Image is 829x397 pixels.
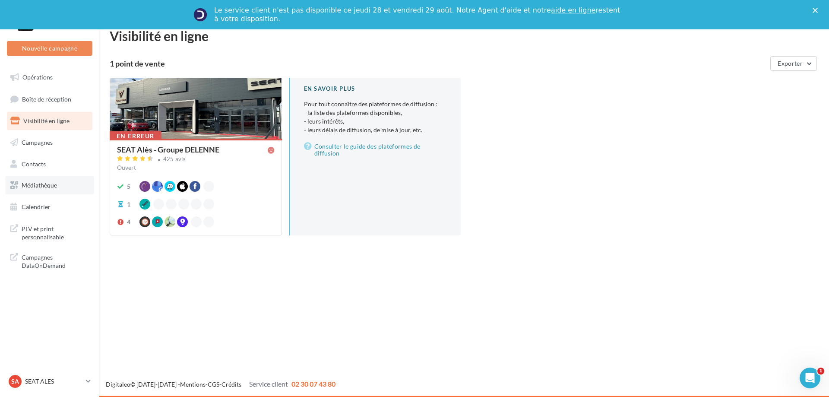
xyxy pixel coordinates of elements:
a: Opérations [5,68,94,86]
div: Fermer [813,8,821,13]
a: SA SEAT ALES [7,373,92,390]
div: En savoir plus [304,85,447,93]
a: Visibilité en ligne [5,112,94,130]
a: Campagnes DataOnDemand [5,248,94,273]
div: 5 [127,182,130,191]
img: Profile image for Service-Client [193,8,207,22]
button: Nouvelle campagne [7,41,92,56]
a: Digitaleo [106,381,130,388]
p: Pour tout connaître des plateformes de diffusion : [304,100,447,134]
span: 02 30 07 43 80 [291,380,335,388]
iframe: Intercom live chat [800,368,820,388]
div: Visibilité en ligne [110,29,819,42]
span: 1 [817,368,824,375]
span: Campagnes [22,139,53,146]
a: Contacts [5,155,94,173]
li: - leurs intérêts, [304,117,447,126]
a: CGS [208,381,219,388]
span: Campagnes DataOnDemand [22,251,89,270]
span: Boîte de réception [22,95,71,102]
a: Médiathèque [5,176,94,194]
span: Médiathèque [22,181,57,189]
a: Consulter le guide des plateformes de diffusion [304,141,447,159]
span: PLV et print personnalisable [22,223,89,241]
a: 425 avis [117,155,275,165]
div: 425 avis [163,156,186,162]
a: Mentions [180,381,206,388]
span: Ouvert [117,164,136,171]
a: PLV et print personnalisable [5,219,94,245]
div: En erreur [110,131,161,141]
span: Exporter [778,60,803,67]
span: Calendrier [22,203,51,210]
span: SA [11,377,19,386]
span: © [DATE]-[DATE] - - - [106,381,335,388]
p: SEAT ALES [25,377,82,386]
div: SEAT Alès - Groupe DELENNE [117,146,219,153]
span: Contacts [22,160,46,167]
div: 1 point de vente [110,60,767,67]
div: 1 [127,200,130,209]
span: Service client [249,380,288,388]
span: Visibilité en ligne [23,117,70,124]
a: Campagnes [5,133,94,152]
a: Calendrier [5,198,94,216]
li: - la liste des plateformes disponibles, [304,108,447,117]
a: Crédits [221,381,241,388]
li: - leurs délais de diffusion, de mise à jour, etc. [304,126,447,134]
span: Opérations [22,73,53,81]
div: Le service client n'est pas disponible ce jeudi 28 et vendredi 29 août. Notre Agent d'aide et not... [214,6,622,23]
a: Boîte de réception [5,90,94,108]
a: aide en ligne [551,6,595,14]
button: Exporter [770,56,817,71]
div: 4 [127,218,130,226]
